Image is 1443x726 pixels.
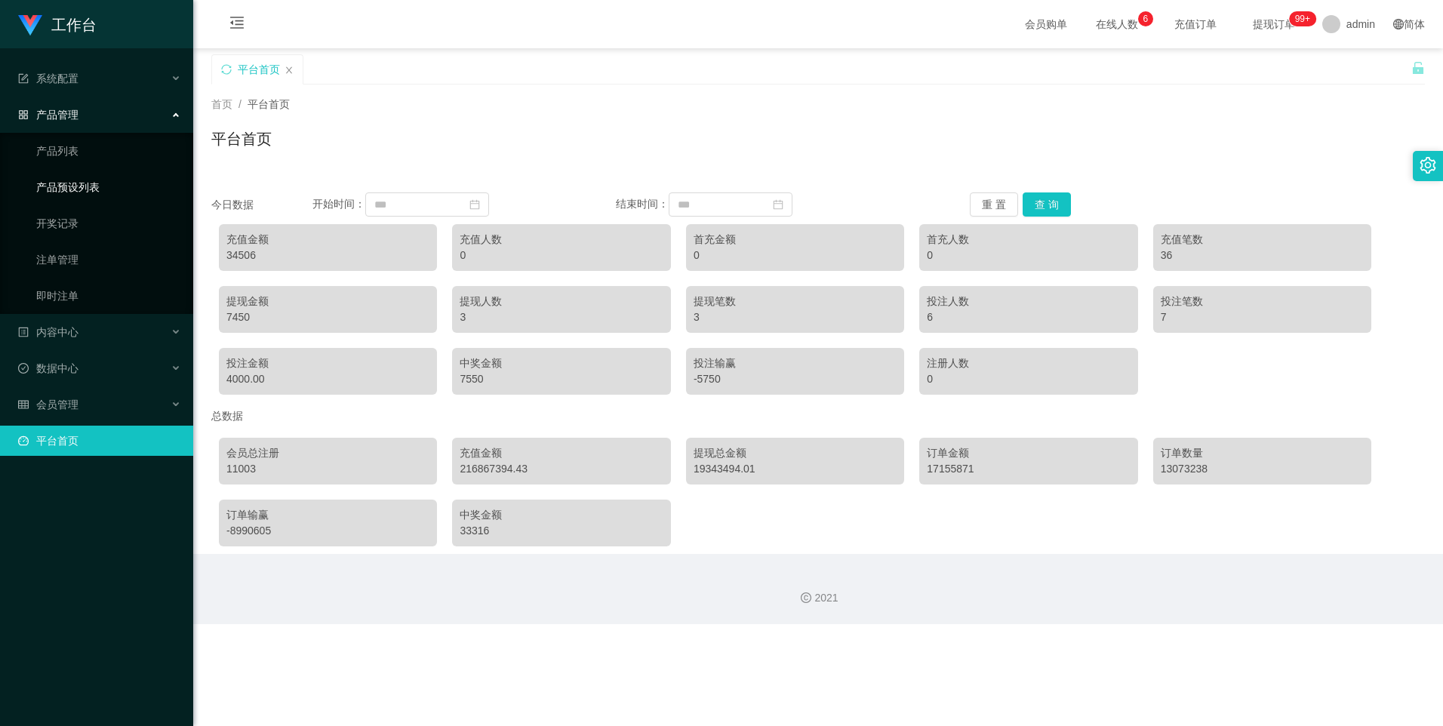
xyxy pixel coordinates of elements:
[51,1,97,49] h1: 工作台
[36,136,181,166] a: 产品列表
[460,294,663,309] div: 提现人数
[616,198,669,210] span: 结束时间：
[1161,461,1364,477] div: 13073238
[18,426,181,456] a: 图标: dashboard平台首页
[927,248,1130,263] div: 0
[1289,11,1316,26] sup: 1069
[773,199,783,210] i: 图标: calendar
[927,232,1130,248] div: 首充人数
[801,592,811,603] i: 图标: copyright
[18,15,42,36] img: logo.9652507e.png
[694,232,897,248] div: 首充金额
[694,248,897,263] div: 0
[226,232,429,248] div: 充值金额
[1023,192,1071,217] button: 查 询
[226,355,429,371] div: 投注金额
[18,18,97,30] a: 工作台
[18,398,78,411] span: 会员管理
[460,355,663,371] div: 中奖金额
[927,294,1130,309] div: 投注人数
[248,98,290,110] span: 平台首页
[970,192,1018,217] button: 重 置
[694,461,897,477] div: 19343494.01
[460,232,663,248] div: 充值人数
[18,363,29,374] i: 图标: check-circle-o
[18,72,78,85] span: 系统配置
[211,1,263,49] i: 图标: menu-fold
[312,198,365,210] span: 开始时间：
[927,371,1130,387] div: 0
[1167,19,1224,29] span: 充值订单
[1138,11,1153,26] sup: 6
[1420,157,1436,174] i: 图标: setting
[226,294,429,309] div: 提现金额
[1161,232,1364,248] div: 充值笔数
[1411,61,1425,75] i: 图标: unlock
[226,248,429,263] div: 34506
[927,445,1130,461] div: 订单金额
[226,461,429,477] div: 11003
[927,355,1130,371] div: 注册人数
[238,55,280,84] div: 平台首页
[18,326,78,338] span: 内容中心
[238,98,242,110] span: /
[927,309,1130,325] div: 6
[460,445,663,461] div: 充值金额
[226,371,429,387] div: 4000.00
[460,248,663,263] div: 0
[460,371,663,387] div: 7550
[1245,19,1303,29] span: 提现订单
[221,64,232,75] i: 图标: sync
[469,199,480,210] i: 图标: calendar
[205,590,1431,606] div: 2021
[18,399,29,410] i: 图标: table
[226,309,429,325] div: 7450
[1161,309,1364,325] div: 7
[18,109,78,121] span: 产品管理
[1393,19,1404,29] i: 图标: global
[694,371,897,387] div: -5750
[460,523,663,539] div: 33316
[226,445,429,461] div: 会员总注册
[36,245,181,275] a: 注单管理
[694,294,897,309] div: 提现笔数
[1161,445,1364,461] div: 订单数量
[211,98,232,110] span: 首页
[18,362,78,374] span: 数据中心
[36,281,181,311] a: 即时注单
[18,327,29,337] i: 图标: profile
[36,208,181,238] a: 开奖记录
[1161,294,1364,309] div: 投注笔数
[211,128,272,150] h1: 平台首页
[285,66,294,75] i: 图标: close
[211,197,312,213] div: 今日数据
[694,309,897,325] div: 3
[694,355,897,371] div: 投注输赢
[18,109,29,120] i: 图标: appstore-o
[226,507,429,523] div: 订单输赢
[1161,248,1364,263] div: 36
[1143,11,1149,26] p: 6
[1088,19,1146,29] span: 在线人数
[18,73,29,84] i: 图标: form
[460,309,663,325] div: 3
[226,523,429,539] div: -8990605
[211,402,1425,430] div: 总数据
[36,172,181,202] a: 产品预设列表
[694,445,897,461] div: 提现总金额
[927,461,1130,477] div: 17155871
[460,461,663,477] div: 216867394.43
[460,507,663,523] div: 中奖金额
